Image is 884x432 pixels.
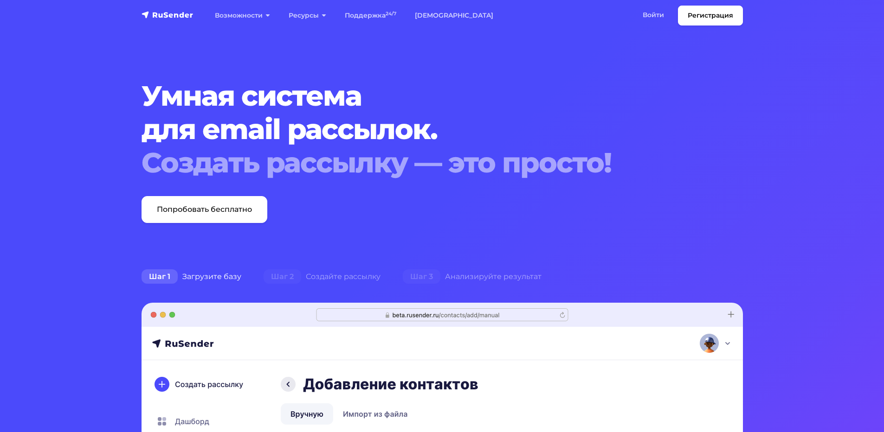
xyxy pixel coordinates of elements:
h1: Умная система для email рассылок. [142,79,692,179]
span: Шаг 1 [142,269,178,284]
div: Создать рассылку — это просто! [142,146,692,179]
a: [DEMOGRAPHIC_DATA] [406,6,503,25]
a: Регистрация [678,6,743,25]
a: Попробовать бесплатно [142,196,267,223]
div: Создайте рассылку [252,267,392,286]
a: Возможности [206,6,279,25]
a: Поддержка24/7 [336,6,406,25]
div: Загрузите базу [130,267,252,286]
span: Шаг 3 [403,269,440,284]
a: Ресурсы [279,6,336,25]
span: Шаг 2 [264,269,301,284]
img: RuSender [142,10,194,19]
a: Войти [633,6,673,25]
div: Анализируйте результат [392,267,553,286]
sup: 24/7 [386,11,396,17]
